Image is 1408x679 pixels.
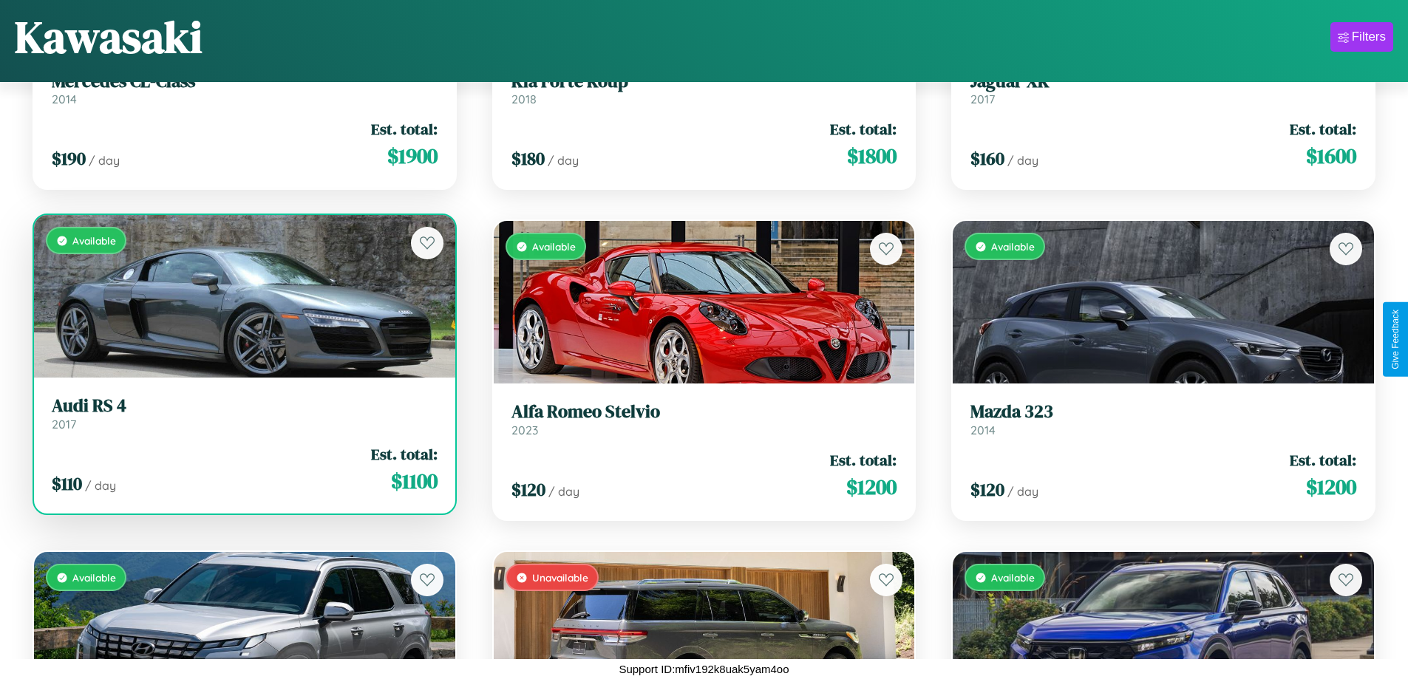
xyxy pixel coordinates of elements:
[970,71,1356,107] a: Jaguar XK2017
[52,71,438,107] a: Mercedes CL-Class2014
[371,118,438,140] span: Est. total:
[52,146,86,171] span: $ 190
[991,240,1035,253] span: Available
[89,153,120,168] span: / day
[387,141,438,171] span: $ 1900
[619,659,789,679] p: Support ID: mfiv192k8uak5yam4oo
[85,478,116,493] span: / day
[1007,153,1038,168] span: / day
[511,92,537,106] span: 2018
[72,571,116,584] span: Available
[970,92,995,106] span: 2017
[511,71,897,107] a: Kia Forte Koup2018
[1306,141,1356,171] span: $ 1600
[830,449,897,471] span: Est. total:
[391,466,438,496] span: $ 1100
[511,423,538,437] span: 2023
[1007,484,1038,499] span: / day
[52,417,76,431] span: 2017
[1306,472,1356,502] span: $ 1200
[847,141,897,171] span: $ 1800
[532,571,588,584] span: Unavailable
[1330,22,1393,52] button: Filters
[15,7,203,67] h1: Kawasaki
[371,443,438,465] span: Est. total:
[511,477,545,502] span: $ 120
[52,395,438,417] h3: Audi RS 4
[548,484,579,499] span: / day
[511,146,545,171] span: $ 180
[991,571,1035,584] span: Available
[52,471,82,496] span: $ 110
[511,401,897,423] h3: Alfa Romeo Stelvio
[52,92,77,106] span: 2014
[511,401,897,437] a: Alfa Romeo Stelvio2023
[846,472,897,502] span: $ 1200
[1290,449,1356,471] span: Est. total:
[970,401,1356,423] h3: Mazda 323
[1352,30,1386,44] div: Filters
[970,477,1004,502] span: $ 120
[1390,310,1401,369] div: Give Feedback
[970,423,996,437] span: 2014
[548,153,579,168] span: / day
[72,234,116,247] span: Available
[830,118,897,140] span: Est. total:
[52,395,438,431] a: Audi RS 42017
[532,240,576,253] span: Available
[970,146,1004,171] span: $ 160
[1290,118,1356,140] span: Est. total:
[970,401,1356,437] a: Mazda 3232014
